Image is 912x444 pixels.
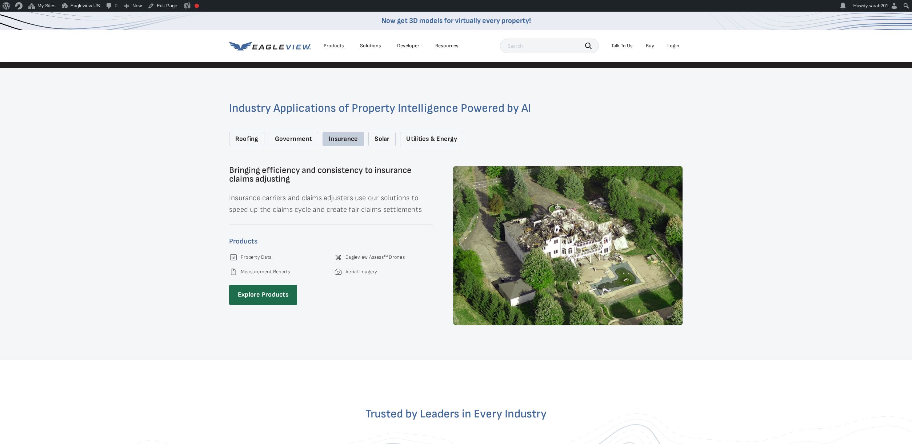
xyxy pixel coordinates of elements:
[229,166,433,183] h3: Bringing efficiency and consistency to insurance claims adjusting
[229,285,297,305] a: Explore Products
[229,253,238,262] img: Chart_light.svg
[400,132,463,147] div: Utilities & Energy
[368,132,396,147] div: Solar
[381,16,531,25] a: Now get 3D models for virtually every property!
[241,269,290,275] a: Measurement Reports
[324,43,344,49] div: Products
[500,39,599,53] input: Search
[397,43,419,49] a: Developer
[360,43,381,49] div: Solutions
[323,132,364,147] div: Insurance
[229,192,433,215] p: Insurance carriers and claims adjusters use our solutions to speed up the claims cycle and create...
[667,43,679,49] div: Login
[195,4,199,8] div: Needs improvement
[229,267,238,276] img: File_dock_light-1.svg
[241,254,272,261] a: Property Data
[646,43,654,49] a: Buy
[334,267,343,276] img: Camera.svg
[269,132,318,147] div: Government
[611,43,633,49] div: Talk To Us
[229,235,433,247] h4: Products
[345,254,405,261] a: Eagleview Assess™ Drones
[345,269,377,275] a: Aerial Imagery
[869,3,888,8] span: sarah201
[229,103,683,114] h2: Industry Applications of Property Intelligence Powered by AI
[334,253,343,262] img: Group-9629-1.svg
[229,408,683,420] h2: Trusted by Leaders in Every Industry
[229,132,264,147] div: Roofing
[435,43,459,49] div: Resources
